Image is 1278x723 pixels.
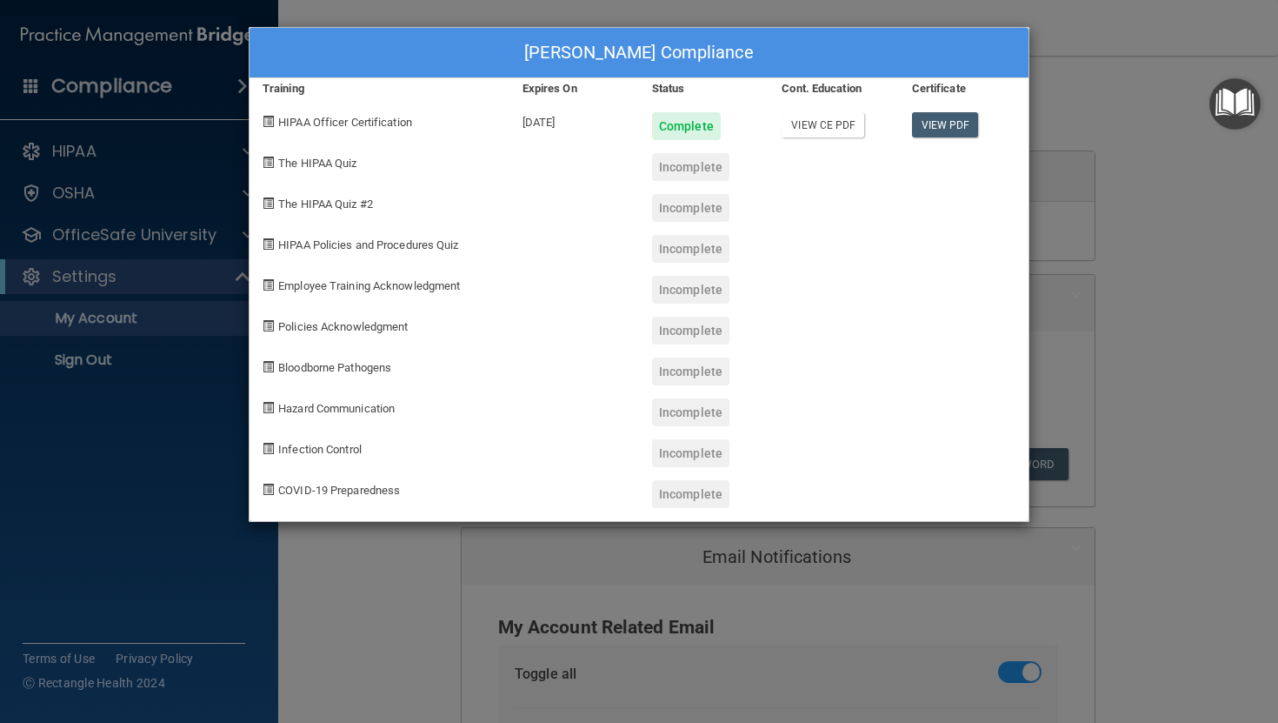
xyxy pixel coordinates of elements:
div: Incomplete [652,480,729,508]
div: [PERSON_NAME] Compliance [250,28,1028,78]
span: Hazard Communication [278,402,395,415]
button: Open Resource Center [1209,78,1261,130]
a: View CE PDF [782,112,864,137]
div: Complete [652,112,721,140]
div: Incomplete [652,439,729,467]
span: The HIPAA Quiz [278,157,356,170]
a: View PDF [912,112,979,137]
div: Incomplete [652,194,729,222]
div: Incomplete [652,358,729,385]
span: The HIPAA Quiz #2 [278,197,373,211]
div: Incomplete [652,276,729,304]
div: Incomplete [652,398,729,426]
span: Policies Acknowledgment [278,320,408,333]
iframe: Drift Widget Chat Controller [1191,636,1257,702]
div: Training [250,78,509,99]
div: Expires On [509,78,639,99]
span: COVID-19 Preparedness [278,484,400,497]
div: [DATE] [509,99,639,140]
div: Status [639,78,769,99]
div: Incomplete [652,235,729,263]
div: Certificate [899,78,1028,99]
span: HIPAA Policies and Procedures Quiz [278,238,458,251]
span: Employee Training Acknowledgment [278,279,460,292]
span: HIPAA Officer Certification [278,116,412,129]
span: Infection Control [278,443,362,456]
div: Incomplete [652,153,729,181]
span: Bloodborne Pathogens [278,361,391,374]
div: Incomplete [652,317,729,345]
div: Cont. Education [769,78,898,99]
